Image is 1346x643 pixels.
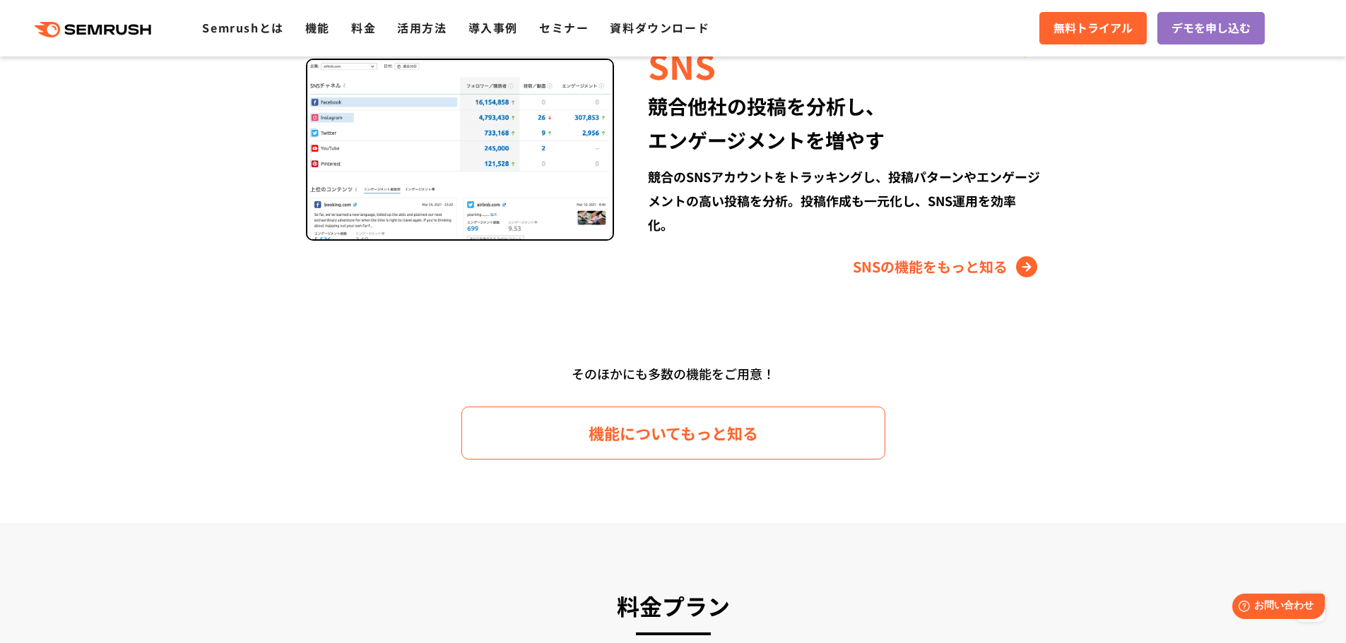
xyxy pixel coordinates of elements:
[397,19,447,36] a: 活用方法
[461,407,885,459] a: 機能についてもっと知る
[853,256,1041,278] a: SNSの機能をもっと知る
[648,41,1040,89] div: SNS
[610,19,709,36] a: 資料ダウンロード
[202,19,283,36] a: Semrushとは
[648,164,1040,236] div: 競合のSNSアカウントをトラッキングし、投稿パターンやエンゲージメントの高い投稿を分析。投稿作成も一元化し、SNS運用を効率化。
[302,587,1044,625] h3: 料金プラン
[539,19,589,36] a: セミナー
[1157,12,1265,44] a: デモを申し込む
[305,19,330,36] a: 機能
[351,19,376,36] a: 料金
[1171,19,1251,37] span: デモを申し込む
[1053,19,1133,37] span: 無料トライアル
[1220,588,1330,627] iframe: Help widget launcher
[468,19,518,36] a: 導入事例
[648,89,1040,157] div: 競合他社の投稿を分析し、 エンゲージメントを増やす
[267,361,1080,387] div: そのほかにも多数の機能をご用意！
[1039,12,1147,44] a: 無料トライアル
[589,421,758,445] span: 機能についてもっと知る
